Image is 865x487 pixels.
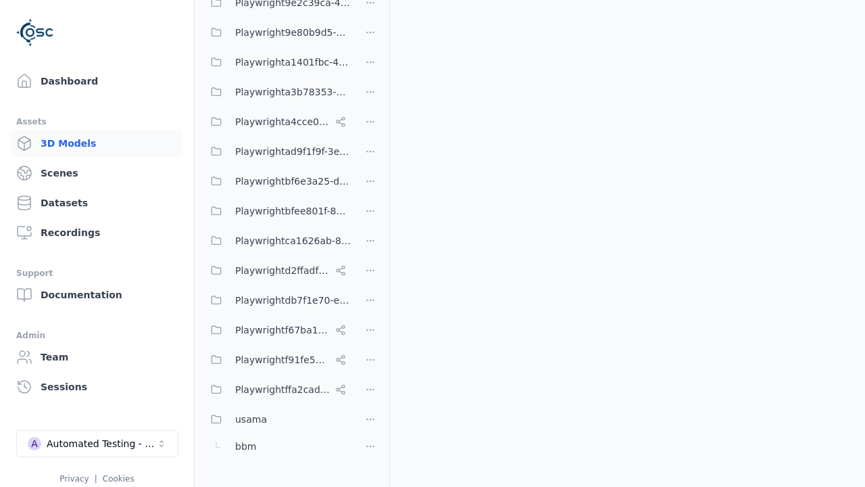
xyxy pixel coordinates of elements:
[235,352,330,368] span: Playwrightf91fe523-dd75-44f3-a953-451f6070cb42
[203,19,351,46] button: Playwright9e80b9d5-ab0b-4e8f-a3de-da46b25b8298
[11,344,183,371] a: Team
[203,257,351,284] button: Playwrightd2ffadf0-c973-454c-8fcf-dadaeffcb802
[203,198,351,225] button: Playwrightbfee801f-8be1-42a6-b774-94c49e43b650
[95,474,97,484] span: |
[235,24,351,41] span: Playwright9e80b9d5-ab0b-4e8f-a3de-da46b25b8298
[235,233,351,249] span: Playwrightca1626ab-8cec-4ddc-b85a-2f9392fe08d1
[203,168,351,195] button: Playwrightbf6e3a25-df1a-4928-9794-fd3a57c7e297
[11,373,183,400] a: Sessions
[235,322,330,338] span: Playwrightf67ba199-386a-42d1-aebc-3b37e79c7296
[235,262,330,279] span: Playwrightd2ffadf0-c973-454c-8fcf-dadaeffcb802
[235,203,351,219] span: Playwrightbfee801f-8be1-42a6-b774-94c49e43b650
[11,189,183,216] a: Datasets
[235,438,256,455] span: bbm
[235,54,351,70] span: Playwrighta1401fbc-43d7-48dd-a309-be935d99d708
[16,265,178,281] div: Support
[203,108,351,135] button: Playwrighta4cce06a-a8e6-4c0d-bfc1-93e8d78d750a
[203,376,351,403] button: Playwrightffa2cad8-0214-4c2f-a758-8e9593c5a37e
[235,173,351,189] span: Playwrightbf6e3a25-df1a-4928-9794-fd3a57c7e297
[203,317,351,344] button: Playwrightf67ba199-386a-42d1-aebc-3b37e79c7296
[11,130,183,157] a: 3D Models
[16,327,178,344] div: Admin
[203,138,351,165] button: Playwrightad9f1f9f-3e6a-4231-8f19-c506bf64a382
[235,143,351,160] span: Playwrightad9f1f9f-3e6a-4231-8f19-c506bf64a382
[235,84,351,100] span: Playwrighta3b78353-5999-46c5-9eab-70007203469a
[203,406,351,433] button: usama
[11,160,183,187] a: Scenes
[11,281,183,308] a: Documentation
[203,346,351,373] button: Playwrightf91fe523-dd75-44f3-a953-451f6070cb42
[235,292,351,308] span: Playwrightdb7f1e70-e54d-4da7-b38d-464ac70cc2ba
[59,474,89,484] a: Privacy
[103,474,134,484] a: Cookies
[203,49,351,76] button: Playwrighta1401fbc-43d7-48dd-a309-be935d99d708
[235,381,330,398] span: Playwrightffa2cad8-0214-4c2f-a758-8e9593c5a37e
[203,433,351,460] button: bbm
[203,78,351,106] button: Playwrighta3b78353-5999-46c5-9eab-70007203469a
[28,437,41,450] div: A
[235,411,267,427] span: usama
[11,68,183,95] a: Dashboard
[16,14,54,51] img: Logo
[47,437,156,450] div: Automated Testing - Playwright
[203,287,351,314] button: Playwrightdb7f1e70-e54d-4da7-b38d-464ac70cc2ba
[16,430,178,457] button: Select a workspace
[235,114,330,130] span: Playwrighta4cce06a-a8e6-4c0d-bfc1-93e8d78d750a
[11,219,183,246] a: Recordings
[203,227,351,254] button: Playwrightca1626ab-8cec-4ddc-b85a-2f9392fe08d1
[16,114,178,130] div: Assets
